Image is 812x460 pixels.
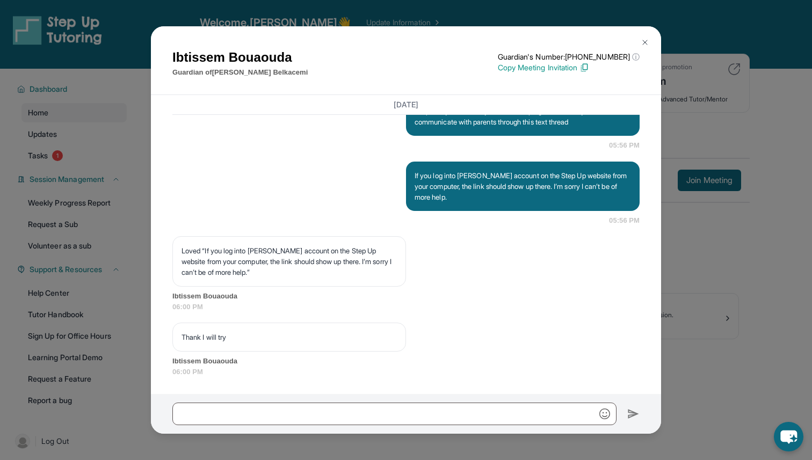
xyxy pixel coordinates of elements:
img: Copy Icon [579,63,589,72]
span: 05:56 PM [609,140,640,151]
span: 06:00 PM [172,367,640,377]
p: Loved “If you log into [PERSON_NAME] account on the Step Up website from your computer, the link ... [182,245,397,278]
p: If you log into [PERSON_NAME] account on the Step Up website from your computer, the link should ... [415,170,631,202]
p: Copy Meeting Invitation [498,62,640,73]
img: Close Icon [641,38,649,47]
span: ⓘ [632,52,640,62]
button: chat-button [774,422,803,451]
h1: Ibtissem Bouaouda [172,48,308,67]
span: Ibtissem Bouaouda [172,291,640,302]
img: Send icon [627,407,640,420]
span: 06:00 PM [172,302,640,312]
p: For privacy and security reasons, our program rules only allow tutors to communicate with parents... [415,106,631,127]
p: Guardian of [PERSON_NAME] Belkacemi [172,67,308,78]
p: Thank I will try [182,332,397,342]
span: Ibtissem Bouaouda [172,356,640,367]
h3: [DATE] [172,99,640,110]
span: 05:56 PM [609,215,640,226]
p: Guardian's Number: [PHONE_NUMBER] [498,52,640,62]
img: Emoji [599,408,610,419]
